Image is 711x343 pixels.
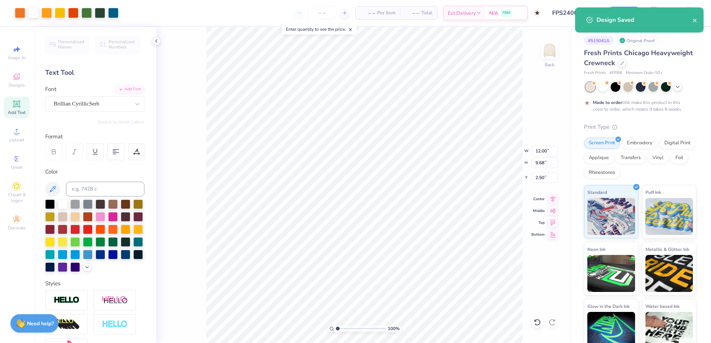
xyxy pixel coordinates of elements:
img: Neon Ink [587,255,635,292]
span: Upload [9,137,24,143]
span: Middle [531,208,545,213]
input: e.g. 7428 c [66,182,144,196]
span: 100 % [388,325,400,332]
div: Original Proof [617,36,659,45]
span: Greek [11,164,23,170]
img: Metallic & Glitter Ink [645,255,693,292]
span: Puff Ink [645,188,661,196]
span: Top [531,220,545,225]
div: Foil [671,152,688,164]
button: Switch to Greek Letters [98,119,144,125]
span: Designs [9,82,25,88]
img: Shadow [102,296,128,305]
span: Add Text [8,110,26,115]
input: Untitled Design [547,6,601,20]
div: Applique [584,152,614,164]
span: Standard [587,188,607,196]
div: Color [45,168,144,176]
div: We make this product in this color to order, which means it takes 8 weeks. [593,99,684,112]
span: Neon Ink [587,245,605,253]
span: Bottom [531,232,545,237]
span: Glow in the Dark Ink [587,302,630,310]
span: Personalized Numbers [109,39,135,50]
div: Transfers [616,152,645,164]
div: Text Tool [45,68,144,78]
div: Rhinestones [584,167,620,178]
span: – – [404,9,419,17]
span: Fresh Prints [584,70,606,76]
img: Standard [587,198,635,235]
span: Decorate [8,225,26,231]
button: close [692,16,698,24]
span: Metallic & Glitter Ink [645,245,689,253]
div: Back [545,61,554,68]
div: Add Font [115,85,144,94]
span: – – [360,9,375,17]
div: # 515041A [584,36,614,45]
input: – – [307,6,336,20]
img: 3d Illusion [54,319,80,330]
strong: Need help? [27,320,54,327]
span: Per Item [377,9,395,17]
div: Embroidery [622,138,657,149]
span: Image AI [8,55,26,61]
span: Total [421,9,433,17]
span: Personalized Names [58,39,84,50]
span: N/A [489,9,498,17]
img: Stroke [54,296,80,305]
div: Vinyl [648,152,668,164]
span: Center [531,196,545,202]
div: Print Type [584,123,696,131]
img: Puff Ink [645,198,693,235]
img: Negative Space [102,320,128,329]
strong: Made to order: [593,100,624,105]
div: Design Saved [597,16,692,24]
span: # FP88 [610,70,622,76]
span: Est. Delivery [448,9,476,17]
div: Screen Print [584,138,620,149]
span: Clipart & logos [4,192,30,204]
span: Fresh Prints Chicago Heavyweight Crewneck [584,48,693,67]
span: Water based Ink [645,302,680,310]
div: Styles [45,279,144,288]
span: FREE [503,10,510,16]
div: Enter quantity to see the price. [282,24,357,34]
div: Format [45,132,145,141]
span: Minimum Order: 50 + [626,70,663,76]
div: Digital Print [660,138,695,149]
img: Back [542,43,557,58]
label: Font [45,85,56,94]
